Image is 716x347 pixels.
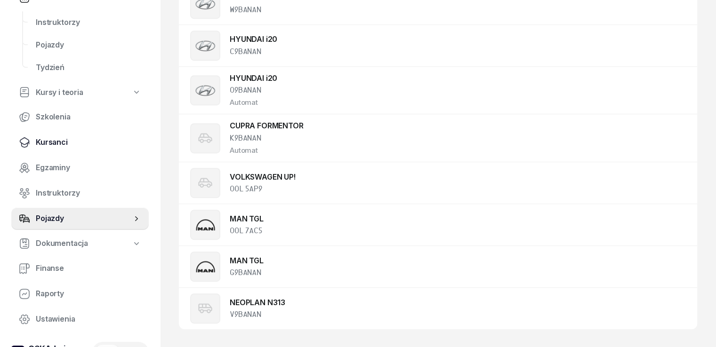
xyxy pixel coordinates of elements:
[230,144,304,157] div: Automat
[36,262,141,275] span: Finanse
[36,62,141,74] span: Tydzień
[230,34,277,44] a: HYUNDAI i20
[11,283,149,305] a: Raporty
[36,162,141,174] span: Egzaminy
[191,31,219,61] img: hyundai-9801d4a6.png
[11,182,149,205] a: Instruktorzy
[191,210,219,240] img: D3TQohhBBCCCGEEEIIIYQQQgghhBBCCCGEEEIIIYQQQgghhBBCCCGEEEIIIYQQQgghhBDLzH9tmWaedrwIJgAAAABJRU5ErkJ...
[11,157,149,179] a: Egzaminy
[230,267,264,279] div: G9BANAN
[11,106,149,128] a: Szkolenia
[230,225,264,237] div: OOL 7AC5
[36,187,141,199] span: Instruktorzy
[230,4,277,16] div: W9BANAN
[230,308,285,321] div: V9BANAN
[230,298,285,307] a: NEOPLAN N313
[36,213,132,225] span: Pojazdy
[11,207,149,230] a: Pojazdy
[230,183,296,195] div: OOL 5AP9
[36,313,141,325] span: Ustawienia
[230,172,296,181] a: VOLKSWAGEN UP!
[36,111,141,123] span: Szkolenia
[36,288,141,300] span: Raporty
[230,46,277,58] div: C9BANAN
[11,308,149,331] a: Ustawienia
[36,87,83,99] span: Kursy i teoria
[230,73,277,83] a: HYUNDAI i20
[191,252,219,282] img: D3TQohhBBCCCGEEEIIIYQQQgghhBBCCCGEEEIIIYQQQgghhBBCCCGEEEIIIYQQQgghhBDLzH9tmWaedrwIJgAAAABJRU5ErkJ...
[36,16,141,29] span: Instruktorzy
[11,82,149,103] a: Kursy i teoria
[230,132,304,144] div: K9BANAN
[191,75,219,105] img: hyundai-9801d4a6.png
[230,256,264,265] a: MAN TGL
[230,214,264,223] a: MAN TGL
[11,257,149,280] a: Finanse
[36,39,141,51] span: Pojazdy
[28,34,149,56] a: Pojazdy
[36,136,141,149] span: Kursanci
[11,233,149,254] a: Dokumentacja
[28,56,149,79] a: Tydzień
[230,96,277,109] div: Automat
[230,84,277,96] div: O9BANAN
[230,121,304,130] a: CUPRA FORMENTOR
[11,131,149,154] a: Kursanci
[28,11,149,34] a: Instruktorzy
[36,237,88,250] span: Dokumentacja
